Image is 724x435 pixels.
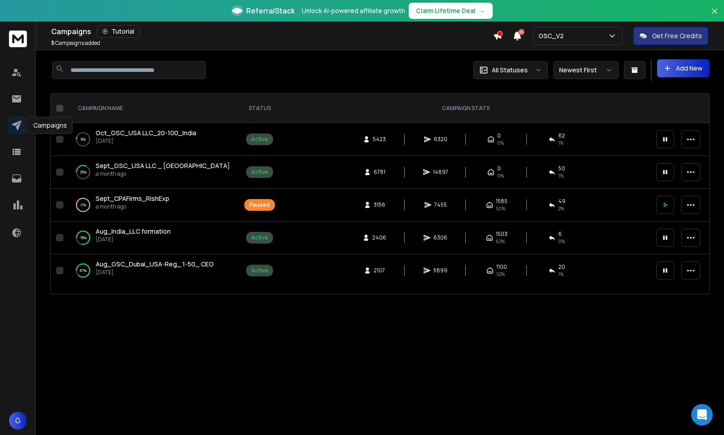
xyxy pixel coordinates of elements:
button: Add New [657,59,710,77]
p: Unlock AI-powered affiliate growth [302,6,405,15]
p: 87 % [80,266,87,275]
span: 5 [51,39,54,47]
th: CAMPAIGN STATS [280,94,651,123]
span: 0 % [558,238,565,245]
button: G [9,412,27,430]
td: 33%Sept_GSC_USA LLC _ [GEOGRAPHIC_DATA]a month ago [67,156,239,189]
span: Aug_GSC_Dubai_USA-Reg_ 1-50_ CEO [96,260,214,268]
td: 11%Sept_CPAFirms_RishExpa month ago [67,189,239,222]
p: [DATE] [96,269,214,276]
p: a month ago [96,170,230,178]
span: 52 % [496,271,505,278]
span: 2406 [372,234,386,241]
span: 1 % [558,139,564,146]
button: Close banner [709,5,720,27]
p: a month ago [96,203,169,210]
span: 5423 [373,136,386,143]
span: 1585 [496,198,508,205]
span: ReferralStack [246,5,295,16]
span: 50 [558,165,565,172]
button: Get Free Credits [633,27,708,45]
span: 3156 [374,201,385,209]
span: 14897 [433,169,448,176]
p: GSC_V2 [539,31,567,40]
span: 62 [558,132,565,139]
button: Tutorial [97,25,140,38]
span: 1 % [558,172,564,179]
span: 2107 [374,267,385,274]
div: Campaigns [51,25,493,38]
span: 0% [497,172,504,179]
a: Oct_GSC_USA LLC_20-100_India [96,129,196,138]
td: 87%Aug_GSC_Dubai_USA-Reg_ 1-50_ CEO[DATE] [67,254,239,287]
p: 33 % [80,168,87,177]
p: Get Free Credits [652,31,702,40]
td: 79%Aug_India_LLC formation[DATE] [67,222,239,254]
button: Claim Lifetime Deal→ [409,3,493,19]
span: → [479,6,486,15]
span: 6320 [434,136,447,143]
span: 50 % [496,205,505,212]
div: Active [251,267,268,274]
a: Sept_GSC_USA LLC _ [GEOGRAPHIC_DATA] [96,161,230,170]
p: All Statuses [492,66,528,75]
p: Campaigns added [51,40,100,47]
div: Paused [249,201,270,209]
button: Newest First [553,61,618,79]
div: Open Intercom Messenger [691,404,713,426]
div: Active [251,169,268,176]
span: 0 [497,165,501,172]
span: 5899 [433,267,447,274]
span: 6 [558,231,562,238]
span: 50 [518,29,525,35]
th: CAMPAIGN NAME [67,94,239,123]
span: 0% [497,139,504,146]
a: Sept_CPAFirms_RishExp [96,194,169,203]
a: Aug_GSC_Dubai_USA-Reg_ 1-50_ CEO [96,260,214,269]
span: 62 % [496,238,505,245]
div: Active [251,136,268,143]
span: 7455 [434,201,447,209]
p: 11 % [80,200,86,209]
div: Active [251,234,268,241]
th: STATUS [239,94,280,123]
a: Aug_India_LLC formation [96,227,171,236]
p: 79 % [80,233,87,242]
span: 6306 [433,234,447,241]
span: 2 % [558,205,564,212]
p: 6 % [81,135,86,144]
span: 6781 [374,169,385,176]
p: [DATE] [96,138,196,145]
p: [DATE] [96,236,171,243]
div: Campaigns [27,117,73,134]
span: 1100 [496,263,507,271]
span: 20 [558,263,565,271]
span: 1 % [558,271,564,278]
td: 6%Oct_GSC_USA LLC_20-100_India[DATE] [67,123,239,156]
span: 0 [497,132,501,139]
span: Aug_India_LLC formation [96,227,171,235]
span: 1503 [496,231,508,238]
span: 49 [558,198,565,205]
